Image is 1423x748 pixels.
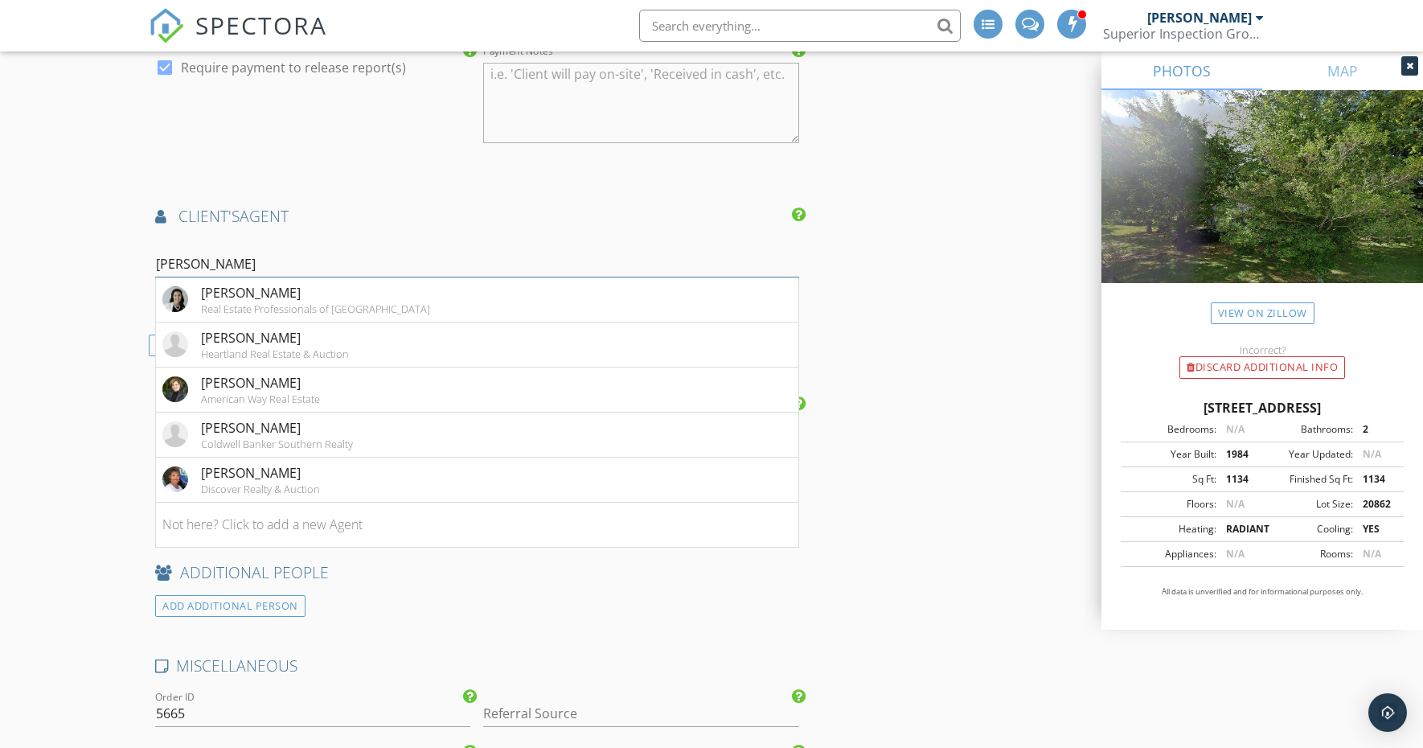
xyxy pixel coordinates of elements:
a: PHOTOS [1101,51,1262,90]
div: Finished Sq Ft: [1262,472,1353,487]
div: 1984 [1216,447,1262,462]
div: Heartland Real Estate & Auction [201,347,349,360]
div: Superior Inspection Group [1103,26,1264,42]
span: N/A [1226,497,1245,511]
input: Referral Source [483,701,798,727]
li: Not here? Click to add a new Agent [156,503,798,548]
div: 1134 [1216,472,1262,487]
div: ADD ADDITIONAL AGENT [149,335,334,356]
div: RADIANT [1216,522,1262,536]
div: Floors: [1126,497,1216,512]
img: default-user-f0147aede5fd5fa78ca7ade42f37bd4542148d508eef1c3d3ea960f66861d68b.jpg [162,421,188,447]
img: jp.jpg [162,376,188,402]
div: Bathrooms: [1262,422,1353,437]
img: data [162,466,188,492]
span: N/A [1363,547,1381,561]
div: Discard Additional info [1179,356,1345,379]
div: Appliances: [1126,547,1216,561]
div: Open Intercom Messenger [1368,693,1407,732]
div: 2 [1353,422,1399,437]
div: [STREET_ADDRESS] [1121,398,1404,417]
input: Search everything... [639,10,961,42]
div: Lot Size: [1262,497,1353,512]
div: Incorrect? [1101,343,1423,356]
img: jpeg [162,286,188,312]
img: default-user-f0147aede5fd5fa78ca7ade42f37bd4542148d508eef1c3d3ea960f66861d68b.jpg [162,331,188,357]
div: [PERSON_NAME] [1147,10,1252,26]
img: The Best Home Inspection Software - Spectora [149,8,184,43]
div: ADD ADDITIONAL PERSON [155,595,306,617]
div: Cooling: [1262,522,1353,536]
h4: AGENT [155,206,799,227]
div: Rooms: [1262,547,1353,561]
div: 20862 [1353,497,1399,512]
h4: MISCELLANEOUS [155,656,799,676]
div: Coldwell Banker Southern Realty [201,438,353,450]
div: [PERSON_NAME] [201,373,320,392]
div: Year Built: [1126,447,1216,462]
span: N/A [1363,447,1381,461]
div: Year Updated: [1262,447,1353,462]
a: SPECTORA [149,22,327,55]
p: All data is unverified and for informational purposes only. [1121,586,1404,598]
div: Heating: [1126,522,1216,536]
div: American Way Real Estate [201,392,320,405]
span: N/A [1226,547,1245,561]
div: Discover Realty & Auction [201,483,320,495]
div: [PERSON_NAME] [201,463,320,483]
div: [PERSON_NAME] [201,283,430,302]
label: Require payment to release report(s) [181,60,406,76]
div: 1134 [1353,472,1399,487]
div: [PERSON_NAME] [201,418,353,438]
div: Sq Ft: [1126,472,1216,487]
div: [PERSON_NAME] [201,328,349,347]
div: Bedrooms: [1126,422,1216,437]
h4: ADDITIONAL PEOPLE [155,562,799,583]
input: Search for an Agent [155,251,799,277]
a: MAP [1262,51,1423,90]
div: Real Estate Professionals of [GEOGRAPHIC_DATA] [201,302,430,315]
img: streetview [1101,90,1423,322]
a: View on Zillow [1211,302,1314,324]
span: N/A [1226,422,1245,436]
span: client's [178,205,240,227]
div: YES [1353,522,1399,536]
span: SPECTORA [195,8,327,42]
